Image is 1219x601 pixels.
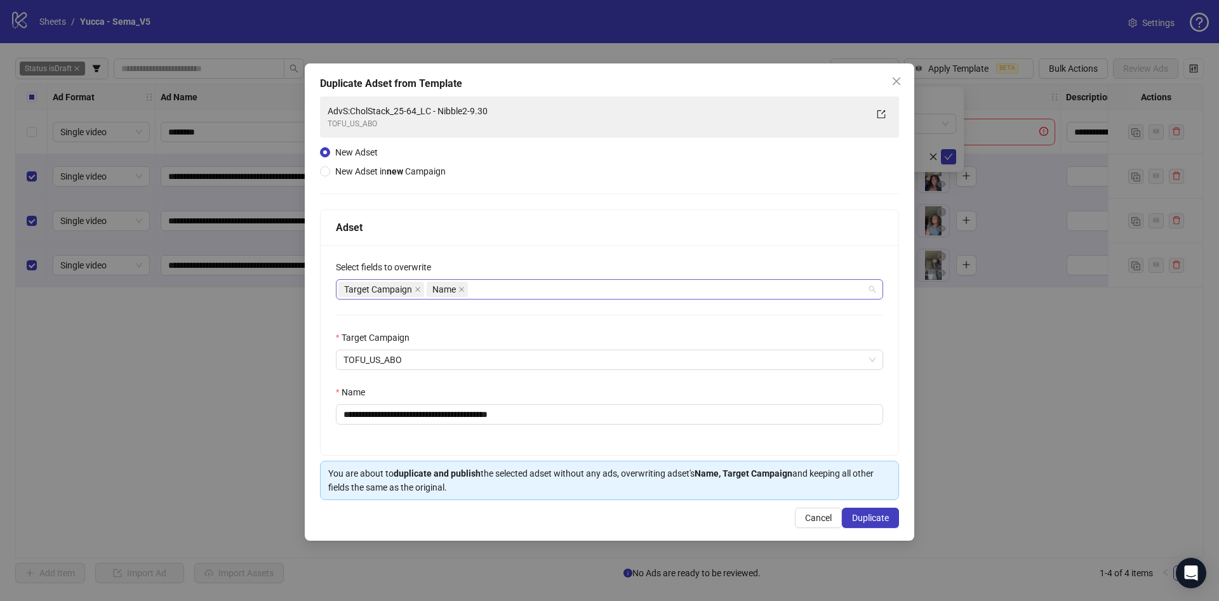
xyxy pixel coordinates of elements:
span: New Adset in Campaign [335,166,446,176]
label: Select fields to overwrite [336,260,439,274]
div: Open Intercom Messenger [1176,558,1206,588]
span: export [877,110,886,119]
span: Cancel [805,513,832,523]
span: New Adset [335,147,378,157]
span: Name [427,282,468,297]
div: TOFU_US_ABO [328,118,866,130]
button: Close [886,71,907,91]
span: TOFU_US_ABO [343,350,876,369]
span: close [458,286,465,293]
button: Cancel [795,508,842,528]
strong: Name, Target Campaign [695,468,792,479]
span: Duplicate [852,513,889,523]
strong: new [387,166,403,176]
span: close [415,286,421,293]
label: Name [336,385,373,399]
div: You are about to the selected adset without any ads, overwriting adset's and keeping all other fi... [328,466,891,494]
div: Adset [336,220,883,235]
input: Name [336,404,883,425]
div: AdvS:CholStack_25-64_LC - Nibble2-9.30 [328,104,866,118]
span: Target Campaign [344,282,412,296]
div: Duplicate Adset from Template [320,76,899,91]
strong: duplicate and publish [394,468,481,479]
span: close [891,76,902,86]
span: Target Campaign [338,282,424,297]
button: Duplicate [842,508,899,528]
label: Target Campaign [336,331,418,345]
span: Name [432,282,456,296]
